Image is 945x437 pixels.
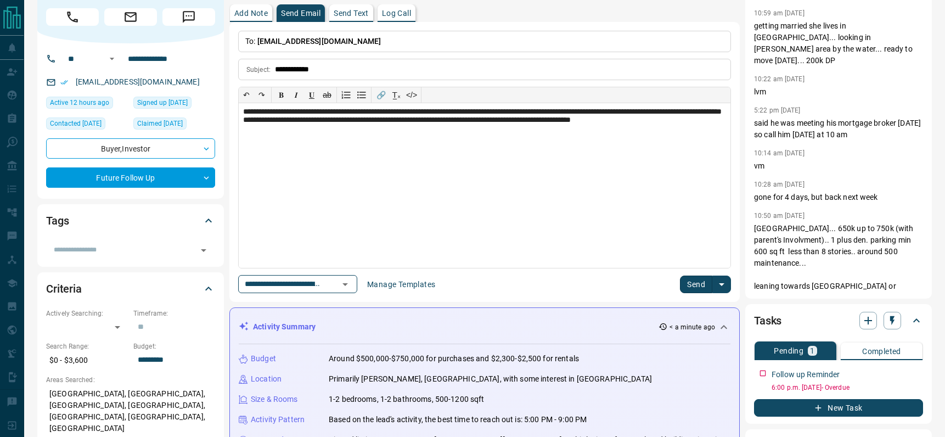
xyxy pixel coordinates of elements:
[404,87,419,103] button: </>
[239,87,254,103] button: ↶
[246,65,271,75] p: Subject:
[754,160,923,172] p: vm
[862,348,901,355] p: Completed
[680,276,731,293] div: split button
[60,79,68,86] svg: Email Verified
[354,87,369,103] button: Bullet list
[329,353,579,365] p: Around $500,000-$750,000 for purchases and $2,300-$2,500 for rentals
[238,31,731,52] p: To:
[46,280,82,298] h2: Criteria
[382,9,411,17] p: Log Call
[319,87,335,103] button: ab
[196,243,211,258] button: Open
[389,87,404,103] button: T̲ₓ
[46,8,99,26] span: Call
[46,351,128,369] p: $0 - $3,600
[46,138,215,159] div: Buyer , Investor
[323,91,331,99] s: ab
[46,375,215,385] p: Areas Searched:
[281,9,320,17] p: Send Email
[754,20,923,66] p: getting married she lives in [GEOGRAPHIC_DATA]... looking in [PERSON_NAME] area by the water... r...
[361,276,442,293] button: Manage Templates
[46,212,69,229] h2: Tags
[754,399,923,417] button: New Task
[251,394,298,405] p: Size & Rooms
[309,91,314,99] span: 𝐔
[104,8,157,26] span: Email
[257,37,381,46] span: [EMAIL_ADDRESS][DOMAIN_NAME]
[46,276,215,302] div: Criteria
[137,97,188,108] span: Signed up [DATE]
[754,9,805,17] p: 10:59 am [DATE]
[76,77,200,86] a: [EMAIL_ADDRESS][DOMAIN_NAME]
[133,341,215,351] p: Budget:
[46,167,215,188] div: Future Follow Up
[339,87,354,103] button: Numbered list
[334,9,369,17] p: Send Text
[754,86,923,98] p: lvm
[105,52,119,65] button: Open
[46,208,215,234] div: Tags
[162,8,215,26] span: Message
[254,87,269,103] button: ↷
[289,87,304,103] button: 𝑰
[754,223,923,304] p: [GEOGRAPHIC_DATA]... 650k up to 750k (with parent's Involvment).. 1 plus den. parking min 600 sq ...
[46,117,128,133] div: Wed Mar 20 2024
[772,369,840,380] p: Follow up Reminder
[754,117,923,141] p: said he was meeting his mortgage broker [DATE] so call him [DATE] at 10 am
[754,312,781,329] h2: Tasks
[253,321,316,333] p: Activity Summary
[754,192,923,203] p: gone for 4 days, but back next week
[329,394,485,405] p: 1-2 bedrooms, 1-2 bathrooms, 500-1200 sqft
[373,87,389,103] button: 🔗
[251,373,282,385] p: Location
[754,307,923,334] div: Tasks
[133,309,215,318] p: Timeframe:
[46,97,128,112] div: Sun Sep 14 2025
[137,118,183,129] span: Claimed [DATE]
[329,373,652,385] p: Primarily [PERSON_NAME], [GEOGRAPHIC_DATA], with some interest in [GEOGRAPHIC_DATA]
[46,309,128,318] p: Actively Searching:
[670,322,715,332] p: < a minute ago
[754,149,805,157] p: 10:14 am [DATE]
[754,107,801,114] p: 5:22 pm [DATE]
[810,347,814,355] p: 1
[754,75,805,83] p: 10:22 am [DATE]
[754,181,805,188] p: 10:28 am [DATE]
[46,341,128,351] p: Search Range:
[273,87,289,103] button: 𝐁
[251,414,305,425] p: Activity Pattern
[239,317,730,337] div: Activity Summary< a minute ago
[304,87,319,103] button: 𝐔
[133,97,215,112] div: Tue Oct 16 2018
[680,276,712,293] button: Send
[50,97,109,108] span: Active 12 hours ago
[772,383,923,393] p: 6:00 p.m. [DATE] - Overdue
[337,277,353,292] button: Open
[50,118,102,129] span: Contacted [DATE]
[234,9,268,17] p: Add Note
[754,212,805,220] p: 10:50 am [DATE]
[329,414,587,425] p: Based on the lead's activity, the best time to reach out is: 5:00 PM - 9:00 PM
[133,117,215,133] div: Fri Feb 23 2024
[251,353,276,365] p: Budget
[774,347,803,355] p: Pending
